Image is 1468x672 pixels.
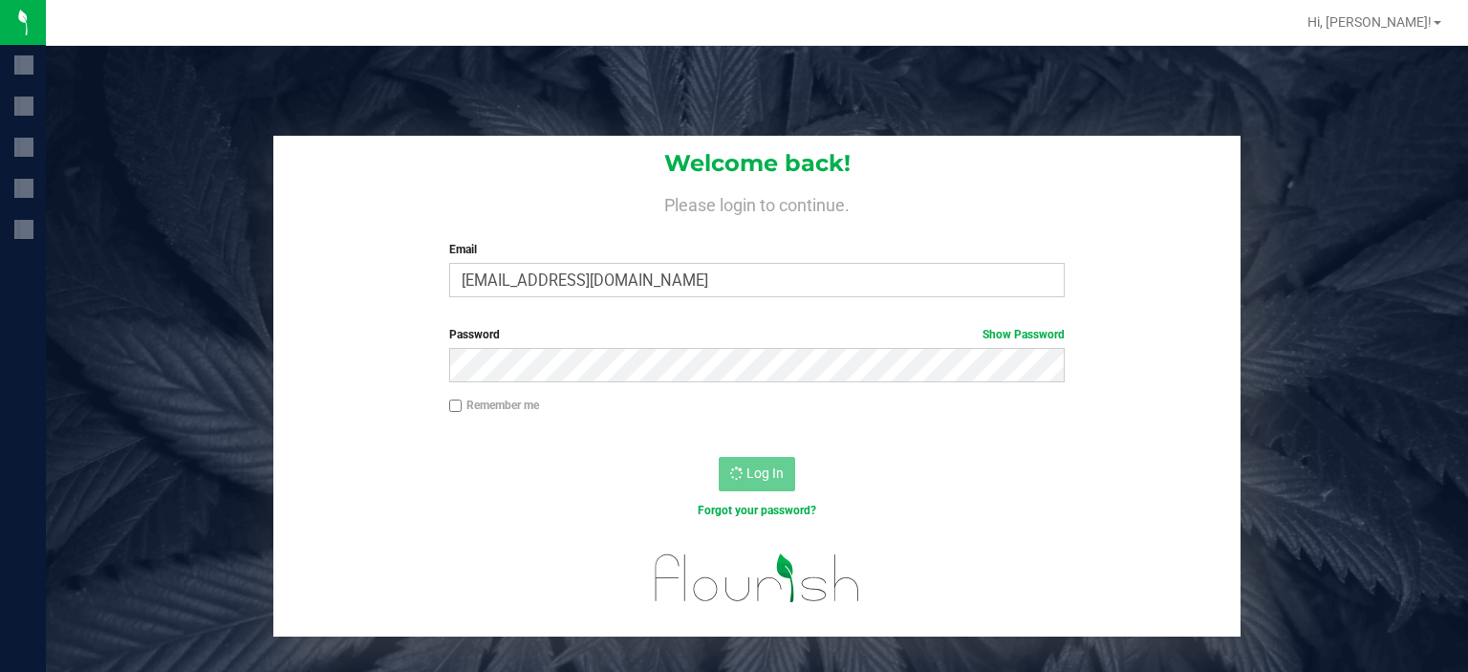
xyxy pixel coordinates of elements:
a: Show Password [982,328,1065,341]
span: Password [449,328,500,341]
label: Remember me [449,397,539,414]
span: Log In [746,466,784,481]
a: Forgot your password? [698,504,816,517]
label: Email [449,241,1066,258]
img: flourish_logo.svg [637,539,878,617]
input: Remember me [449,400,463,413]
span: Hi, [PERSON_NAME]! [1307,14,1432,30]
button: Log In [719,457,795,491]
h4: Please login to continue. [273,191,1241,214]
h1: Welcome back! [273,151,1241,176]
